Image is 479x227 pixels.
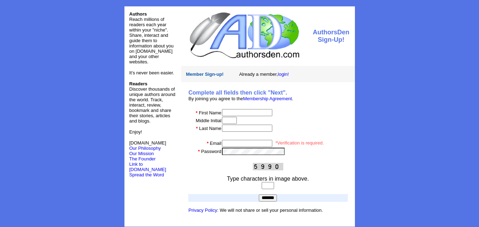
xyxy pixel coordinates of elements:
[129,140,166,151] font: [DOMAIN_NAME]
[129,81,176,124] font: Discover thousands of unique authors around the world. Track, interact, review, bookmark and shar...
[201,149,221,154] font: Password
[189,96,294,101] font: By joining you agree to the .
[129,156,156,161] a: The Founder
[186,72,224,77] font: Member Sign-up!
[239,72,289,77] font: Already a member,
[313,29,349,43] font: AuthorsDen Sign-Up!
[275,140,324,146] font: *Verification is required.
[129,146,161,151] a: Our Philosophy
[210,141,222,146] font: Email
[129,129,142,135] font: Enjoy!
[199,110,222,115] font: First Name
[227,176,309,182] font: Type characters in image above.
[253,163,283,170] img: This Is CAPTCHA Image
[129,17,174,64] font: Reach millions of readers each year within your "niche". Share, interact and guide them to inform...
[199,126,221,131] font: Last Name
[129,70,174,75] font: It's never been easier.
[129,161,166,172] a: Link to [DOMAIN_NAME]
[189,208,323,213] font: : We will not share or sell your personal information.
[189,208,217,213] a: Privacy Policy
[243,96,292,101] a: Membership Agreement
[129,171,164,177] a: Spread the Word
[189,90,287,96] b: Complete all fields then click "Next".
[129,81,147,86] b: Readers
[129,11,147,17] font: Authors
[278,72,289,77] a: login!
[129,151,154,156] a: Our Mission
[188,11,300,59] img: logo.jpg
[196,118,221,123] font: Middle Initial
